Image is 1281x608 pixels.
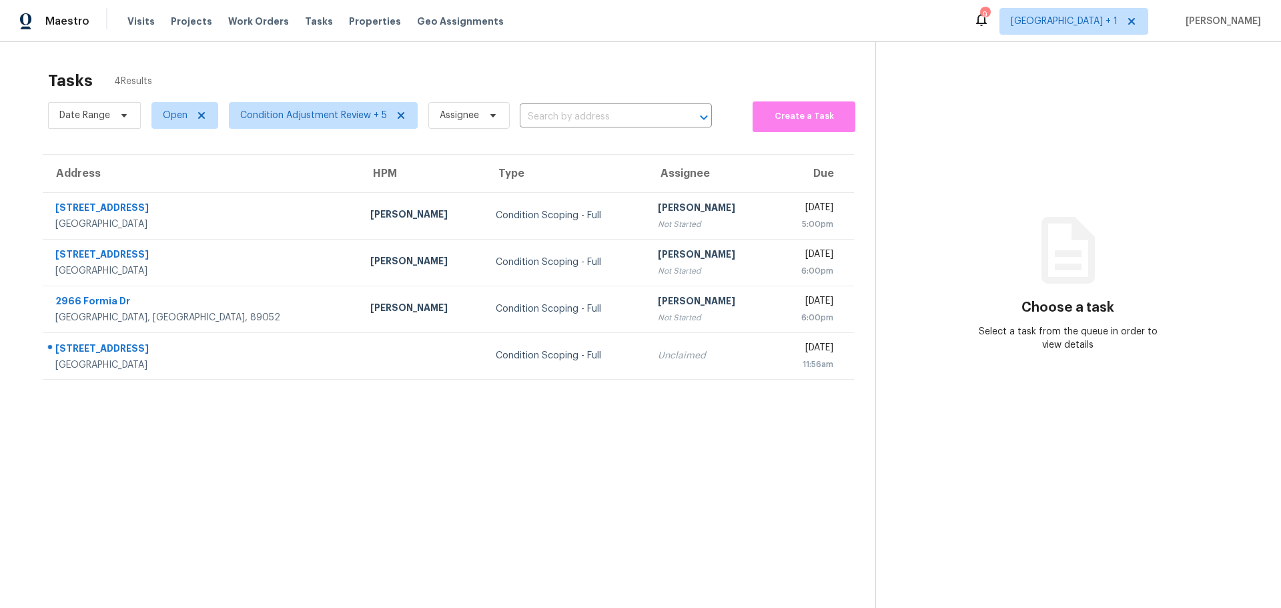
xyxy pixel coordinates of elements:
[1011,15,1118,28] span: [GEOGRAPHIC_DATA] + 1
[55,248,349,264] div: [STREET_ADDRESS]
[370,301,475,318] div: [PERSON_NAME]
[114,75,152,88] span: 4 Results
[59,109,110,122] span: Date Range
[417,15,504,28] span: Geo Assignments
[55,294,349,311] div: 2966 Formia Dr
[45,15,89,28] span: Maestro
[43,155,360,192] th: Address
[784,294,833,311] div: [DATE]
[370,208,475,224] div: [PERSON_NAME]
[55,218,349,231] div: [GEOGRAPHIC_DATA]
[784,264,833,278] div: 6:00pm
[784,311,833,324] div: 6:00pm
[658,311,763,324] div: Not Started
[370,254,475,271] div: [PERSON_NAME]
[496,349,636,362] div: Condition Scoping - Full
[127,15,155,28] span: Visits
[658,294,763,311] div: [PERSON_NAME]
[658,248,763,264] div: [PERSON_NAME]
[55,342,349,358] div: [STREET_ADDRESS]
[658,218,763,231] div: Not Started
[647,155,773,192] th: Assignee
[360,155,486,192] th: HPM
[55,358,349,372] div: [GEOGRAPHIC_DATA]
[496,256,636,269] div: Condition Scoping - Full
[496,209,636,222] div: Condition Scoping - Full
[1180,15,1261,28] span: [PERSON_NAME]
[753,101,855,132] button: Create a Task
[658,264,763,278] div: Not Started
[759,109,849,124] span: Create a Task
[349,15,401,28] span: Properties
[163,109,187,122] span: Open
[784,248,833,264] div: [DATE]
[305,17,333,26] span: Tasks
[440,109,479,122] span: Assignee
[48,74,93,87] h2: Tasks
[695,108,713,127] button: Open
[485,155,647,192] th: Type
[972,325,1164,352] div: Select a task from the queue in order to view details
[1021,301,1114,314] h3: Choose a task
[171,15,212,28] span: Projects
[658,201,763,218] div: [PERSON_NAME]
[240,109,387,122] span: Condition Adjustment Review + 5
[784,341,833,358] div: [DATE]
[658,349,763,362] div: Unclaimed
[228,15,289,28] span: Work Orders
[55,311,349,324] div: [GEOGRAPHIC_DATA], [GEOGRAPHIC_DATA], 89052
[55,264,349,278] div: [GEOGRAPHIC_DATA]
[55,201,349,218] div: [STREET_ADDRESS]
[773,155,854,192] th: Due
[784,201,833,218] div: [DATE]
[496,302,636,316] div: Condition Scoping - Full
[520,107,675,127] input: Search by address
[784,358,833,371] div: 11:56am
[784,218,833,231] div: 5:00pm
[980,8,989,21] div: 9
